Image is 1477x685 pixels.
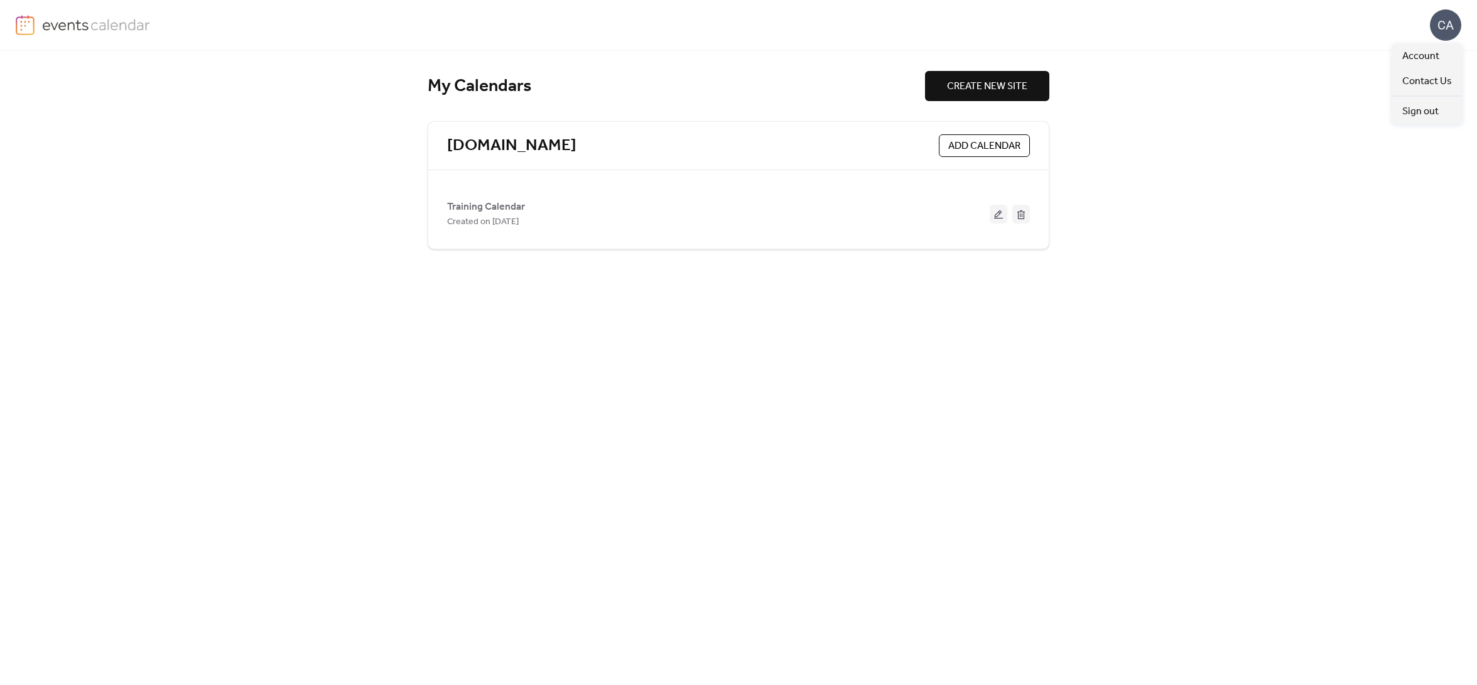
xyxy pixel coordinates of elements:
[1392,68,1462,94] a: Contact Us
[1402,74,1452,89] span: Contact Us
[1430,9,1461,41] div: CA
[447,136,576,156] a: [DOMAIN_NAME]
[947,79,1027,94] span: CREATE NEW SITE
[447,203,525,210] a: Training Calendar
[1402,104,1439,119] span: Sign out
[939,134,1030,157] button: ADD CALENDAR
[1402,49,1439,64] span: Account
[925,71,1049,101] button: CREATE NEW SITE
[428,75,925,97] div: My Calendars
[1392,43,1462,68] a: Account
[42,15,151,34] img: logo-type
[16,15,35,35] img: logo
[447,215,519,230] span: Created on [DATE]
[948,139,1020,154] span: ADD CALENDAR
[447,200,525,215] span: Training Calendar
